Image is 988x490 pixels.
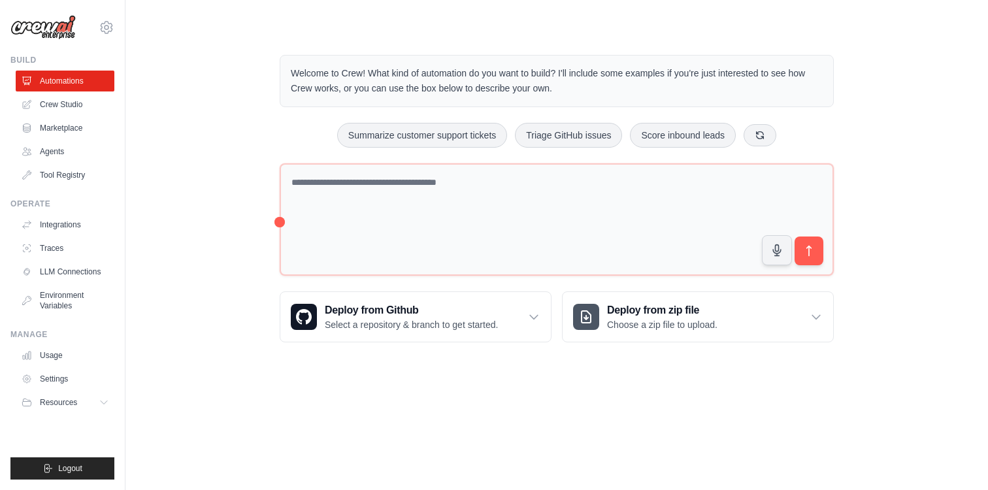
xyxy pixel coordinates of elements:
a: Integrations [16,214,114,235]
div: Build [10,55,114,65]
p: Welcome to Crew! What kind of automation do you want to build? I'll include some examples if you'... [291,66,823,96]
button: Triage GitHub issues [515,123,622,148]
button: Resources [16,392,114,413]
a: Tool Registry [16,165,114,186]
a: Usage [16,345,114,366]
a: Crew Studio [16,94,114,115]
p: Select a repository & branch to get started. [325,318,498,331]
a: Environment Variables [16,285,114,316]
a: Agents [16,141,114,162]
div: Operate [10,199,114,209]
span: Resources [40,397,77,408]
a: Traces [16,238,114,259]
h3: Deploy from Github [325,302,498,318]
h3: Deploy from zip file [607,302,717,318]
span: Logout [58,463,82,474]
a: Automations [16,71,114,91]
a: Settings [16,368,114,389]
button: Summarize customer support tickets [337,123,507,148]
a: LLM Connections [16,261,114,282]
p: Choose a zip file to upload. [607,318,717,331]
button: Score inbound leads [630,123,736,148]
img: Logo [10,15,76,40]
div: Manage [10,329,114,340]
button: Logout [10,457,114,480]
a: Marketplace [16,118,114,139]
